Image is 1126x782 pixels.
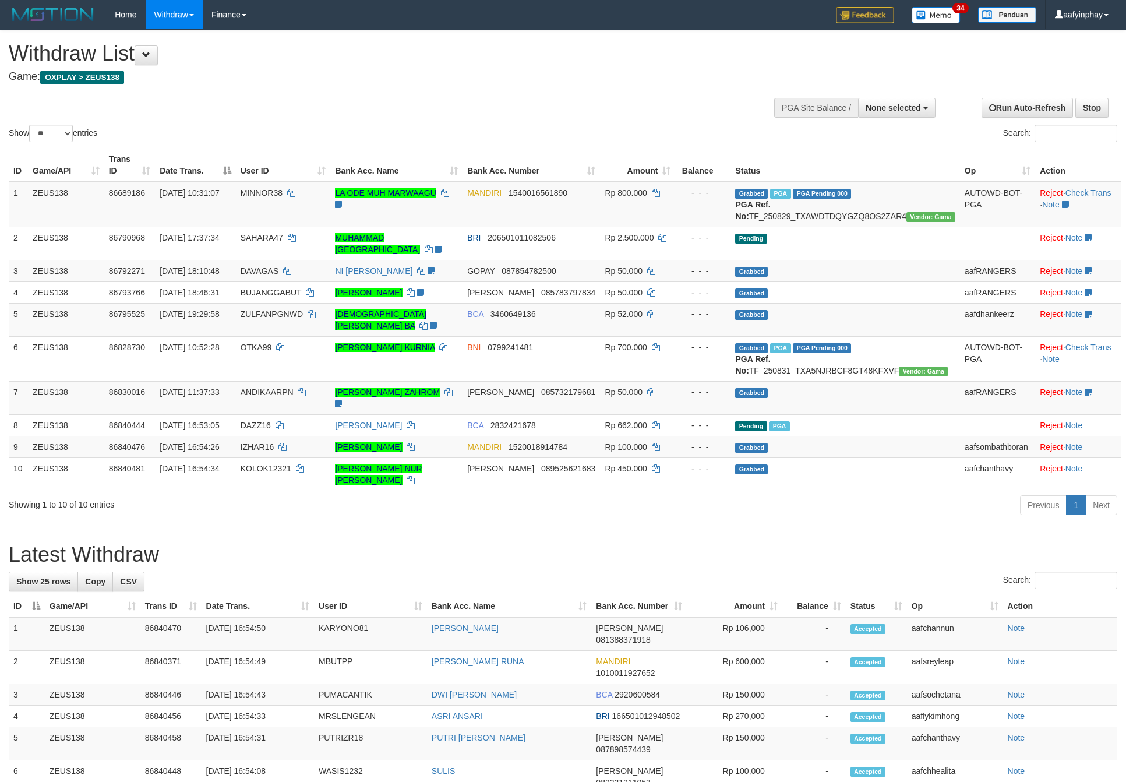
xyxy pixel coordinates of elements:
[1065,309,1083,319] a: Note
[104,149,156,182] th: Trans ID: activate to sort column ascending
[160,442,219,452] span: [DATE] 16:54:26
[241,266,279,276] span: DAVAGAS
[509,442,567,452] span: Copy 1520018914784 to clipboard
[28,227,104,260] td: ZEUS138
[9,281,28,303] td: 4
[1008,766,1025,776] a: Note
[906,212,955,222] span: Vendor URL: https://trx31.1velocity.biz
[1065,188,1111,198] a: Check Trans
[1008,624,1025,633] a: Note
[28,436,104,457] td: ZEUS138
[1003,596,1117,617] th: Action
[28,260,104,281] td: ZEUS138
[596,766,663,776] span: [PERSON_NAME]
[9,436,28,457] td: 9
[907,684,1003,706] td: aafsochetana
[687,617,782,651] td: Rp 106,000
[488,343,533,352] span: Copy 0799241481 to clipboard
[960,336,1035,381] td: AUTOWD-BOT-PGA
[160,233,219,242] span: [DATE] 17:37:34
[1008,733,1025,742] a: Note
[687,651,782,684] td: Rp 600,000
[29,125,73,142] select: Showentries
[1035,414,1121,436] td: ·
[735,189,768,199] span: Grabbed
[241,442,274,452] span: IZHAR16
[730,182,959,227] td: TF_250829_TXAWDTDQYGZQ8OS2ZAR4
[615,690,660,699] span: Copy 2920600584 to clipboard
[140,617,202,651] td: 86840470
[241,464,291,473] span: KOLOK12321
[202,617,314,651] td: [DATE] 16:54:50
[160,421,219,430] span: [DATE] 16:53:05
[907,727,1003,760] td: aafchanthavy
[605,233,654,242] span: Rp 2.500.000
[687,684,782,706] td: Rp 150,000
[1035,436,1121,457] td: ·
[202,706,314,727] td: [DATE] 16:54:33
[314,651,427,684] td: MBUTPP
[467,309,483,319] span: BCA
[202,727,314,760] td: [DATE] 16:54:31
[120,577,137,586] span: CSV
[1065,388,1083,397] a: Note
[28,182,104,227] td: ZEUS138
[9,149,28,182] th: ID
[40,71,124,84] span: OXPLAY > ZEUS138
[28,457,104,491] td: ZEUS138
[9,260,28,281] td: 3
[680,308,726,320] div: - - -
[735,464,768,474] span: Grabbed
[432,733,525,742] a: PUTRI [PERSON_NAME]
[605,288,643,297] span: Rp 50.000
[9,494,460,510] div: Showing 1 to 10 of 10 entries
[28,414,104,436] td: ZEUS138
[866,103,921,112] span: None selected
[960,149,1035,182] th: Op: activate to sort column ascending
[735,267,768,277] span: Grabbed
[605,343,647,352] span: Rp 700.000
[155,149,235,182] th: Date Trans.: activate to sort column descending
[735,288,768,298] span: Grabbed
[9,125,97,142] label: Show entries
[960,281,1035,303] td: aafRANGERS
[612,711,680,721] span: Copy 166501012948502 to clipboard
[109,464,145,473] span: 86840481
[907,651,1003,684] td: aafsreyleap
[960,436,1035,457] td: aafsombathboran
[769,421,789,431] span: Marked by aafsreyleap
[467,188,502,198] span: MANDIRI
[605,421,647,430] span: Rp 662.000
[730,336,959,381] td: TF_250831_TXA5NJRBCF8GT48KFXVF
[605,442,647,452] span: Rp 100.000
[467,421,483,430] span: BCA
[490,309,536,319] span: Copy 3460649136 to clipboard
[467,266,495,276] span: GOPAY
[596,690,612,699] span: BCA
[9,42,739,65] h1: Withdraw List
[16,577,70,586] span: Show 25 rows
[541,388,595,397] span: Copy 085732179681 to clipboard
[335,233,420,254] a: MUHAMMAD [GEOGRAPHIC_DATA]
[600,149,675,182] th: Amount: activate to sort column ascending
[109,343,145,352] span: 86828730
[782,596,846,617] th: Balance: activate to sort column ascending
[427,596,591,617] th: Bank Acc. Name: activate to sort column ascending
[1035,227,1121,260] td: ·
[605,309,643,319] span: Rp 52.000
[241,288,302,297] span: BUJANGGABUT
[109,309,145,319] span: 86795525
[782,684,846,706] td: -
[1040,388,1063,397] a: Reject
[850,657,885,667] span: Accepted
[28,281,104,303] td: ZEUS138
[1035,260,1121,281] td: ·
[335,464,422,485] a: [PERSON_NAME] NUR [PERSON_NAME]
[730,149,959,182] th: Status
[960,303,1035,336] td: aafdhankeerz
[241,233,283,242] span: SAHARA47
[140,727,202,760] td: 86840458
[9,303,28,336] td: 5
[109,388,145,397] span: 86830016
[1040,266,1063,276] a: Reject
